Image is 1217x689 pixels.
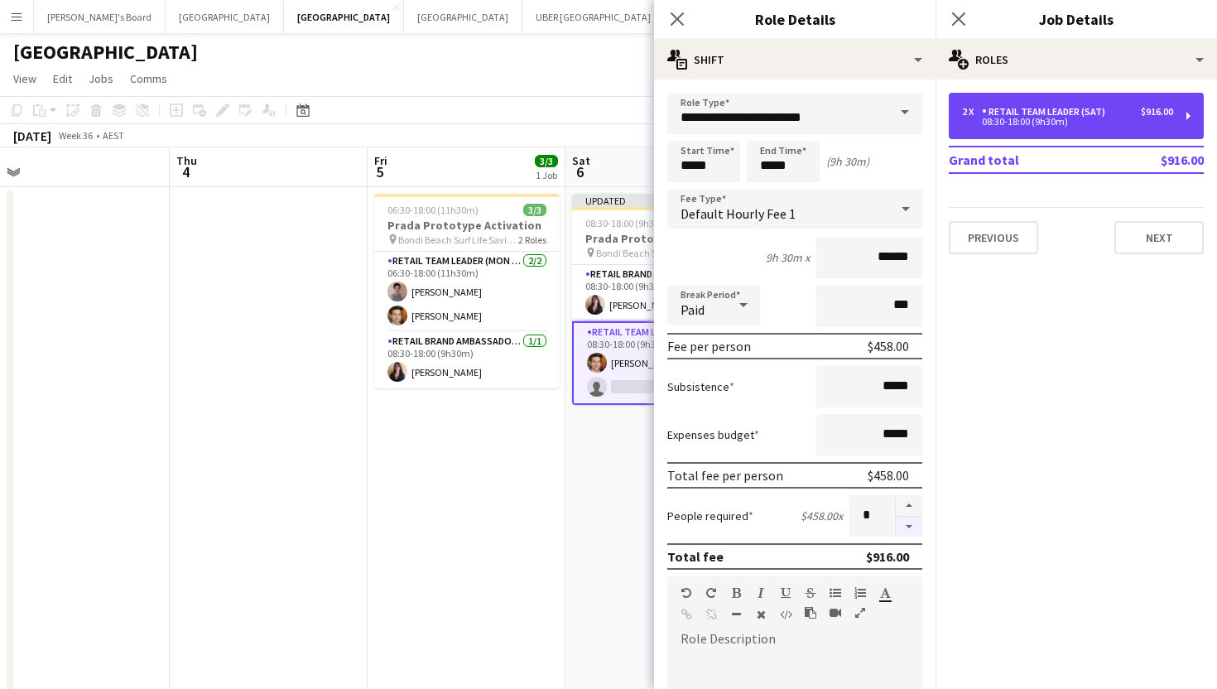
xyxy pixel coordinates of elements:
[46,68,79,89] a: Edit
[572,265,758,321] app-card-role: RETAIL Brand Ambassador ([DATE])1/108:30-18:00 (9h30m)[PERSON_NAME]
[518,234,546,246] span: 2 Roles
[896,517,922,537] button: Decrease
[830,606,841,619] button: Insert video
[13,128,51,144] div: [DATE]
[13,40,198,65] h1: [GEOGRAPHIC_DATA]
[82,68,120,89] a: Jobs
[596,247,716,259] span: Bondi Beach Surf Life Saving Club
[13,71,36,86] span: View
[868,467,909,484] div: $458.00
[667,427,759,442] label: Expenses budget
[174,162,197,181] span: 4
[780,586,791,600] button: Underline
[89,71,113,86] span: Jobs
[34,1,166,33] button: [PERSON_NAME]'s Board
[681,301,705,318] span: Paid
[805,586,816,600] button: Strikethrough
[654,40,936,79] div: Shift
[854,606,866,619] button: Fullscreen
[572,231,758,246] h3: Prada Prototype Activation
[570,162,590,181] span: 6
[949,221,1038,254] button: Previous
[705,586,717,600] button: Redo
[585,217,671,229] span: 08:30-18:00 (9h30m)
[667,338,751,354] div: Fee per person
[866,548,909,565] div: $916.00
[372,162,387,181] span: 5
[896,495,922,517] button: Increase
[572,153,590,168] span: Sat
[879,586,891,600] button: Text Color
[398,234,518,246] span: Bondi Beach Surf Life Saving Club
[936,40,1217,79] div: Roles
[522,1,665,33] button: UBER [GEOGRAPHIC_DATA]
[667,508,753,523] label: People required
[962,106,982,118] div: 2 x
[1106,147,1204,173] td: $916.00
[667,467,783,484] div: Total fee per person
[166,1,284,33] button: [GEOGRAPHIC_DATA]
[681,586,692,600] button: Undo
[667,379,734,394] label: Subsistence
[536,169,557,181] div: 1 Job
[654,8,936,30] h3: Role Details
[572,321,758,405] app-card-role: RETAIL Team Leader (Sat)3I13A1/208:30-18:00 (9h30m)[PERSON_NAME]
[374,252,560,332] app-card-role: RETAIL Team Leader (Mon - Fri)2/206:30-18:00 (11h30m)[PERSON_NAME][PERSON_NAME]
[572,194,758,207] div: Updated
[730,586,742,600] button: Bold
[7,68,43,89] a: View
[755,608,767,621] button: Clear Formatting
[123,68,174,89] a: Comms
[667,548,724,565] div: Total fee
[982,106,1112,118] div: RETAIL Team Leader (Sat)
[766,250,810,265] div: 9h 30m x
[936,8,1217,30] h3: Job Details
[1141,106,1173,118] div: $916.00
[130,71,167,86] span: Comms
[805,606,816,619] button: Paste as plain text
[374,332,560,388] app-card-role: RETAIL Brand Ambassador (Mon - Fri)1/108:30-18:00 (9h30m)[PERSON_NAME]
[387,204,479,216] span: 06:30-18:00 (11h30m)
[572,194,758,405] app-job-card: Updated08:30-18:00 (9h30m)2/3Prada Prototype Activation Bondi Beach Surf Life Saving Club2 RolesR...
[103,129,124,142] div: AEST
[374,194,560,388] app-job-card: 06:30-18:00 (11h30m)3/3Prada Prototype Activation Bondi Beach Surf Life Saving Club2 RolesRETAIL ...
[176,153,197,168] span: Thu
[830,586,841,600] button: Unordered List
[681,205,796,222] span: Default Hourly Fee 1
[374,153,387,168] span: Fri
[523,204,546,216] span: 3/3
[826,154,869,169] div: (9h 30m)
[949,147,1106,173] td: Grand total
[374,218,560,233] h3: Prada Prototype Activation
[755,586,767,600] button: Italic
[854,586,866,600] button: Ordered List
[730,608,742,621] button: Horizontal Line
[53,71,72,86] span: Edit
[1114,221,1204,254] button: Next
[404,1,522,33] button: [GEOGRAPHIC_DATA]
[535,155,558,167] span: 3/3
[962,118,1173,126] div: 08:30-18:00 (9h30m)
[801,508,843,523] div: $458.00 x
[868,338,909,354] div: $458.00
[284,1,404,33] button: [GEOGRAPHIC_DATA]
[55,129,96,142] span: Week 36
[780,608,791,621] button: HTML Code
